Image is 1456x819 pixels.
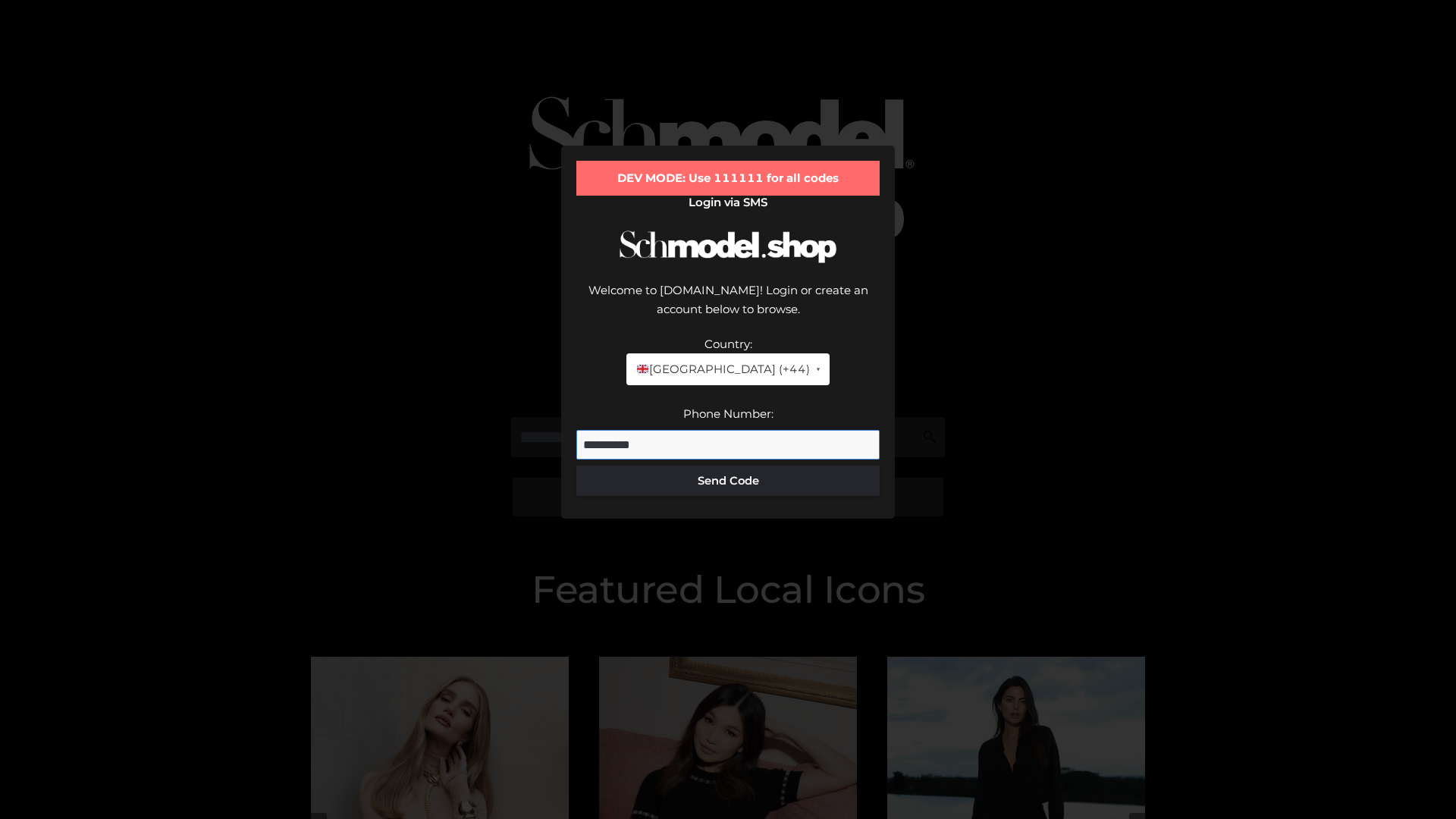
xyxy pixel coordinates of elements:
[683,406,773,421] label: Phone Number:
[576,466,880,496] button: Send Code
[614,217,842,277] img: Schmodel Logo
[635,359,809,379] span: [GEOGRAPHIC_DATA] (+44)
[576,281,880,334] div: Welcome to [DOMAIN_NAME]! Login or create an account below to browse.
[576,196,880,209] h2: Login via SMS
[704,337,752,351] label: Country:
[637,363,648,375] img: 🇬🇧
[576,161,880,196] div: DEV MODE: Use 111111 for all codes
